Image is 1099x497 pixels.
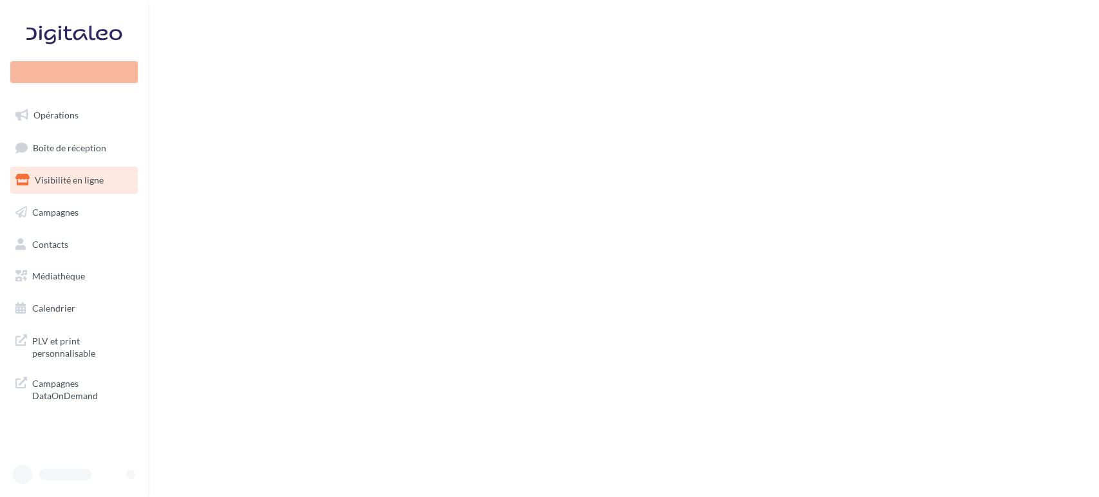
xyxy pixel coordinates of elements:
a: Campagnes [8,199,140,226]
span: Médiathèque [32,270,85,281]
span: Campagnes [32,207,79,218]
span: Campagnes DataOnDemand [32,375,133,402]
span: Opérations [33,109,79,120]
div: Nouvelle campagne [10,61,138,83]
a: Opérations [8,102,140,129]
a: Visibilité en ligne [8,167,140,194]
a: Boîte de réception [8,134,140,162]
span: Calendrier [32,303,75,314]
span: Contacts [32,238,68,249]
span: Boîte de réception [33,142,106,153]
a: Campagnes DataOnDemand [8,370,140,408]
a: Contacts [8,231,140,258]
a: Médiathèque [8,263,140,290]
span: PLV et print personnalisable [32,332,133,360]
a: Calendrier [8,295,140,322]
a: PLV et print personnalisable [8,327,140,365]
span: Visibilité en ligne [35,174,104,185]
